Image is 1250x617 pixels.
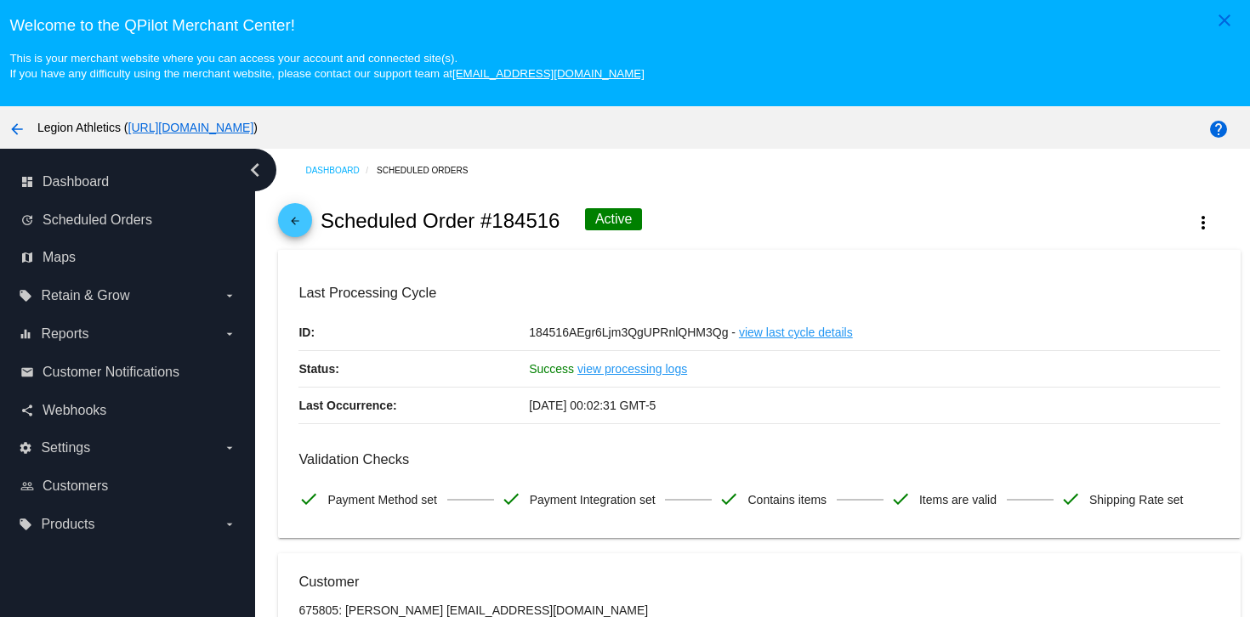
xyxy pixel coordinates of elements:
[529,325,736,339] span: 184516AEgr6Ljm3QgUPRnlQHM3Qg -
[20,244,236,271] a: map Maps
[298,351,529,387] p: Status:
[529,399,656,412] span: [DATE] 00:02:31 GMT-5
[20,473,236,500] a: people_outline Customers
[285,215,305,235] mat-icon: arrow_back
[41,440,90,456] span: Settings
[20,359,236,386] a: email Customer Notifications
[1089,482,1184,518] span: Shipping Rate set
[321,209,560,233] h2: Scheduled Order #184516
[529,362,574,376] span: Success
[747,482,827,518] span: Contains items
[530,482,656,518] span: Payment Integration set
[298,489,319,509] mat-icon: check
[1208,119,1229,139] mat-icon: help
[298,285,1219,301] h3: Last Processing Cycle
[585,208,643,230] div: Active
[43,212,152,228] span: Scheduled Orders
[20,168,236,195] a: dashboard Dashboard
[223,441,236,455] i: arrow_drop_down
[20,404,34,417] i: share
[20,397,236,424] a: share Webhooks
[20,175,34,189] i: dashboard
[19,518,32,531] i: local_offer
[298,574,1219,590] h3: Customer
[20,365,34,379] i: email
[739,314,853,350] a: view last cycle details
[41,517,94,532] span: Products
[43,174,109,190] span: Dashboard
[43,365,179,380] span: Customer Notifications
[19,289,32,303] i: local_offer
[41,326,88,342] span: Reports
[19,327,32,341] i: equalizer
[452,67,645,80] a: [EMAIL_ADDRESS][DOMAIN_NAME]
[43,478,108,494] span: Customers
[20,479,34,493] i: people_outline
[501,489,521,509] mat-icon: check
[298,388,529,423] p: Last Occurrence:
[128,121,254,134] a: [URL][DOMAIN_NAME]
[241,156,269,184] i: chevron_left
[1060,489,1081,509] mat-icon: check
[19,441,32,455] i: settings
[41,288,129,303] span: Retain & Grow
[305,157,377,184] a: Dashboard
[20,251,34,264] i: map
[43,250,76,265] span: Maps
[890,489,911,509] mat-icon: check
[37,121,258,134] span: Legion Athletics ( )
[7,119,27,139] mat-icon: arrow_back
[20,213,34,227] i: update
[377,157,483,184] a: Scheduled Orders
[223,327,236,341] i: arrow_drop_down
[20,207,236,234] a: update Scheduled Orders
[577,351,687,387] a: view processing logs
[1193,212,1213,233] mat-icon: more_vert
[298,314,529,350] p: ID:
[223,518,236,531] i: arrow_drop_down
[9,52,644,80] small: This is your merchant website where you can access your account and connected site(s). If you hav...
[43,403,106,418] span: Webhooks
[223,289,236,303] i: arrow_drop_down
[9,16,1240,35] h3: Welcome to the QPilot Merchant Center!
[1214,10,1235,31] mat-icon: close
[298,603,1219,617] p: 675805: [PERSON_NAME] [EMAIL_ADDRESS][DOMAIN_NAME]
[298,451,1219,467] h3: Validation Checks
[719,489,739,509] mat-icon: check
[327,482,436,518] span: Payment Method set
[919,482,997,518] span: Items are valid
